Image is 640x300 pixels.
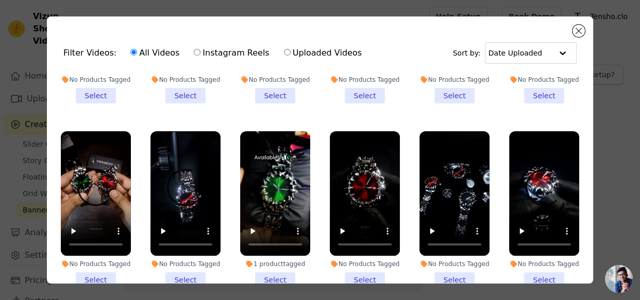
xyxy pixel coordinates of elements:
div: Filter Videos: [63,41,367,65]
a: Open chat [605,265,633,293]
div: No Products Tagged [61,76,131,84]
div: No Products Tagged [509,260,579,268]
div: No Products Tagged [240,76,310,84]
div: 1 product tagged [240,260,310,268]
button: Close modal [572,25,585,37]
label: All Videos [130,46,180,60]
div: No Products Tagged [509,76,579,84]
div: No Products Tagged [419,76,490,84]
div: No Products Tagged [330,76,400,84]
label: Instagram Reels [193,46,270,60]
div: No Products Tagged [150,260,221,268]
div: No Products Tagged [330,260,400,268]
div: No Products Tagged [150,76,221,84]
div: No Products Tagged [61,260,131,268]
div: Sort by: [453,42,577,64]
label: Uploaded Videos [283,46,362,60]
div: No Products Tagged [419,260,490,268]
